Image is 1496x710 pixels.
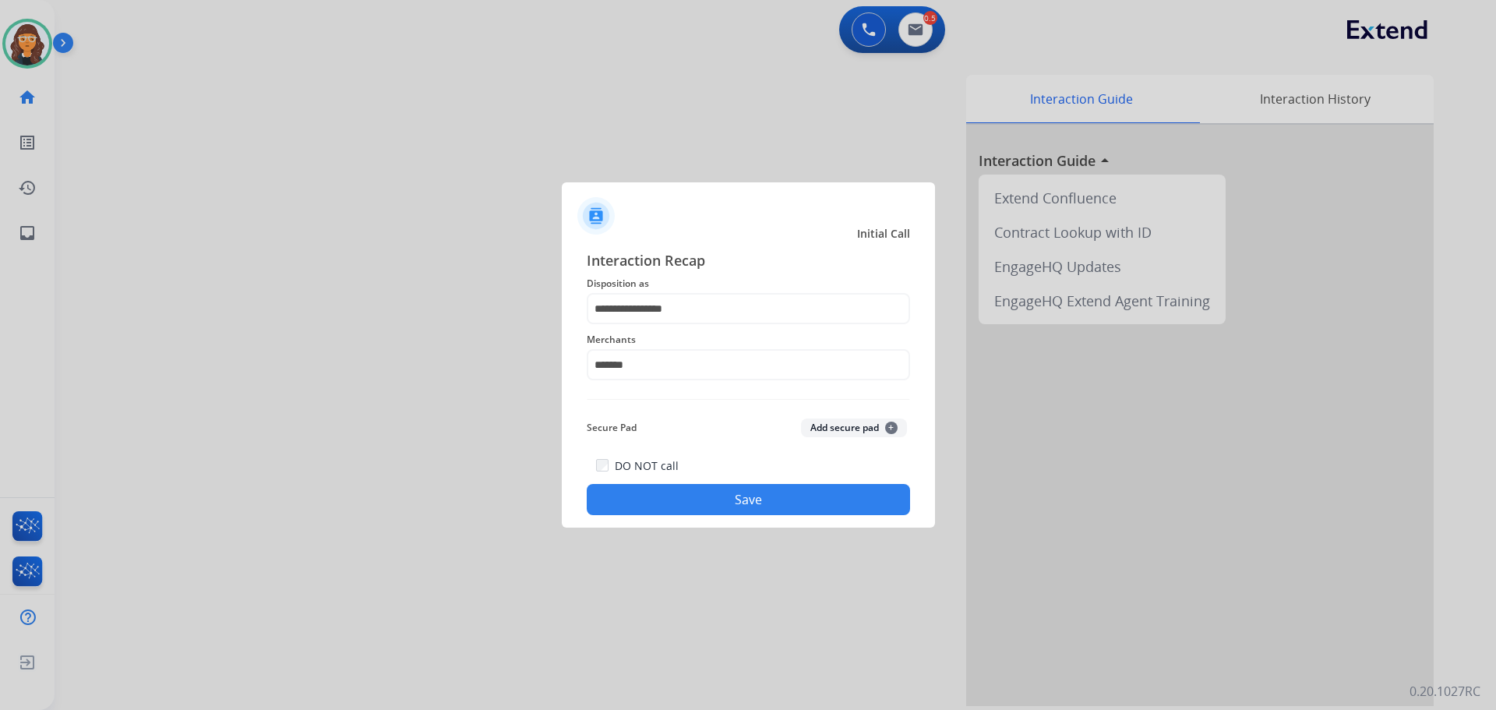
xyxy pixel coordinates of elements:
[587,330,910,349] span: Merchants
[885,422,898,434] span: +
[615,458,679,474] label: DO NOT call
[1410,682,1480,701] p: 0.20.1027RC
[587,274,910,293] span: Disposition as
[587,249,910,274] span: Interaction Recap
[587,399,910,400] img: contact-recap-line.svg
[587,419,637,437] span: Secure Pad
[577,197,615,235] img: contactIcon
[857,226,910,242] span: Initial Call
[801,419,907,437] button: Add secure pad+
[587,484,910,515] button: Save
